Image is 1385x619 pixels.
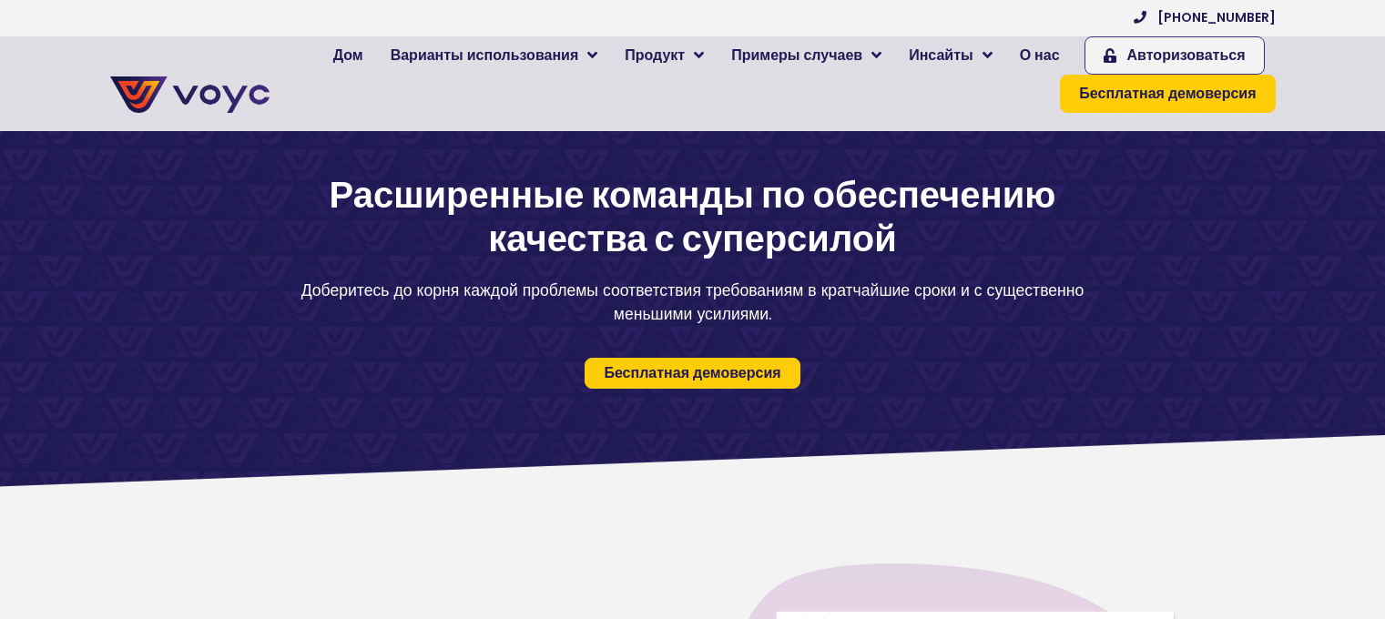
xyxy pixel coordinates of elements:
a: Варианты использования [377,37,612,74]
a: Бесплатная демоверсия [1060,75,1275,113]
font: Инсайты [909,45,973,66]
font: Варианты использования [391,45,579,66]
font: О нас [1020,45,1060,66]
a: Бесплатная демоверсия [585,358,799,389]
font: [PHONE_NUMBER] [1157,8,1276,26]
a: Примеры случаев [718,37,895,74]
a: Инсайты [895,37,1006,74]
font: Бесплатная демоверсия [1079,83,1256,104]
font: Расширенные команды по обеспечению качества с суперсилой [330,169,1056,264]
font: Примеры случаев [731,45,862,66]
a: [PHONE_NUMBER] [1134,8,1276,27]
font: Продукт [625,45,685,66]
font: Авторизоваться [1127,45,1246,66]
a: Дом [320,37,377,74]
font: Доберитесь до корня каждой проблемы соответствия требованиям в кратчайшие сроки и с существенно м... [301,279,1085,325]
a: Продукт [611,37,718,74]
a: Авторизоваться [1085,36,1265,75]
font: Дом [333,45,363,66]
a: О нас [1006,37,1074,74]
img: voyc-full-logo [110,76,270,113]
font: Бесплатная демоверсия [604,362,780,383]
